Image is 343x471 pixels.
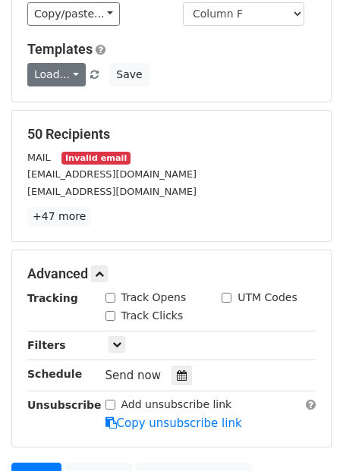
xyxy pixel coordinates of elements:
strong: Schedule [27,368,82,380]
small: [EMAIL_ADDRESS][DOMAIN_NAME] [27,168,197,180]
iframe: Chat Widget [267,398,343,471]
label: Track Opens [121,290,187,306]
a: Copy unsubscribe link [105,416,242,430]
a: Templates [27,41,93,57]
button: Save [109,63,149,86]
a: Copy/paste... [27,2,120,26]
label: Track Clicks [121,308,184,324]
strong: Filters [27,339,66,351]
small: MAIL [27,152,51,163]
label: UTM Codes [238,290,297,306]
h5: 50 Recipients [27,126,316,143]
small: Invalid email [61,152,130,165]
a: Load... [27,63,86,86]
small: [EMAIL_ADDRESS][DOMAIN_NAME] [27,186,197,197]
a: +47 more [27,207,91,226]
span: Send now [105,369,162,382]
h5: Advanced [27,265,316,282]
strong: Unsubscribe [27,399,102,411]
label: Add unsubscribe link [121,397,232,413]
strong: Tracking [27,292,78,304]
